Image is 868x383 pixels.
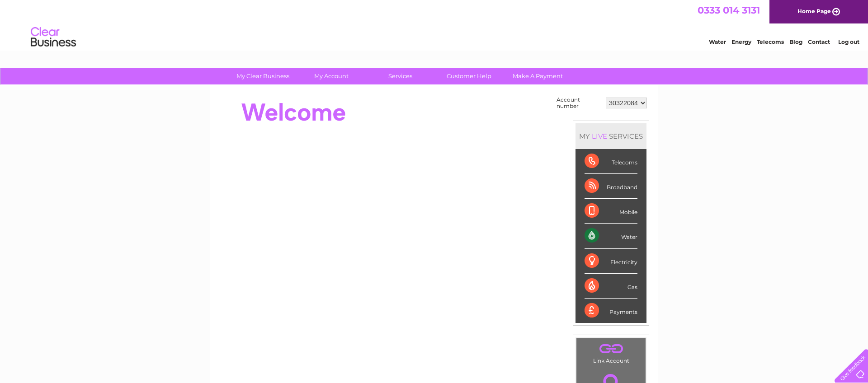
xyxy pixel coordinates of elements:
a: Customer Help [432,68,506,84]
a: My Account [294,68,369,84]
a: Services [363,68,438,84]
div: MY SERVICES [576,123,646,149]
img: logo.png [30,23,76,51]
div: Broadband [585,174,637,199]
a: Water [709,38,726,45]
div: Payments [585,299,637,323]
a: Telecoms [757,38,784,45]
a: 0333 014 3131 [698,5,760,16]
div: LIVE [590,132,609,140]
div: Telecoms [585,149,637,174]
a: Make A Payment [500,68,575,84]
a: My Clear Business [226,68,300,84]
div: Electricity [585,249,637,274]
td: Link Account [576,338,646,366]
div: Clear Business is a trading name of Verastar Limited (registered in [GEOGRAPHIC_DATA] No. 3667643... [221,5,648,44]
a: Blog [789,38,802,45]
a: Log out [838,38,859,45]
a: . [579,341,643,356]
div: Water [585,224,637,248]
div: Gas [585,274,637,299]
td: Account number [554,94,604,112]
div: Mobile [585,199,637,224]
a: Contact [808,38,830,45]
a: Energy [731,38,751,45]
